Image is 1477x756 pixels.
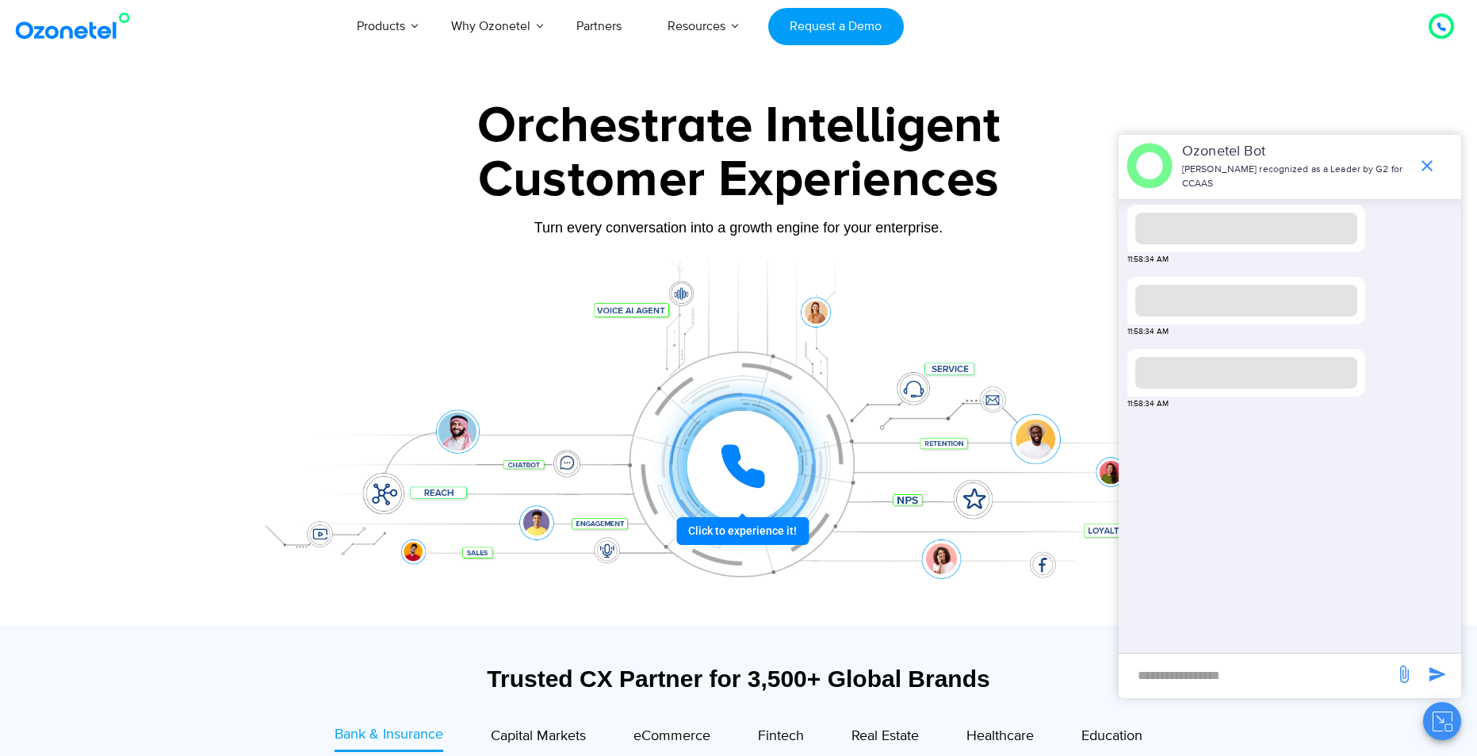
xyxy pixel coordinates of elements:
[335,726,443,743] span: Bank & Insurance
[1388,658,1420,690] span: send message
[1127,143,1173,189] img: header
[851,724,919,752] a: Real Estate
[1127,254,1169,266] span: 11:58:34 AM
[491,727,586,745] span: Capital Markets
[633,724,710,752] a: eCommerce
[1127,326,1169,338] span: 11:58:34 AM
[633,727,710,745] span: eCommerce
[491,724,586,752] a: Capital Markets
[758,727,804,745] span: Fintech
[966,724,1034,752] a: Healthcare
[1127,398,1169,410] span: 11:58:34 AM
[243,101,1234,152] div: Orchestrate Intelligent
[758,724,804,752] a: Fintech
[243,142,1234,218] div: Customer Experiences
[1422,658,1453,690] span: send message
[851,727,919,745] span: Real Estate
[1081,727,1142,745] span: Education
[1411,150,1443,182] span: end chat or minimize
[1423,702,1461,740] button: Close chat
[243,219,1234,236] div: Turn every conversation into a growth engine for your enterprise.
[1127,662,1387,690] div: new-msg-input
[1182,163,1410,191] p: [PERSON_NAME] recognized as a Leader by G2 for CCAAS
[768,8,904,45] a: Request a Demo
[1182,141,1410,163] p: Ozonetel Bot
[966,727,1034,745] span: Healthcare
[335,724,443,752] a: Bank & Insurance
[1081,724,1142,752] a: Education
[251,665,1226,693] div: Trusted CX Partner for 3,500+ Global Brands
